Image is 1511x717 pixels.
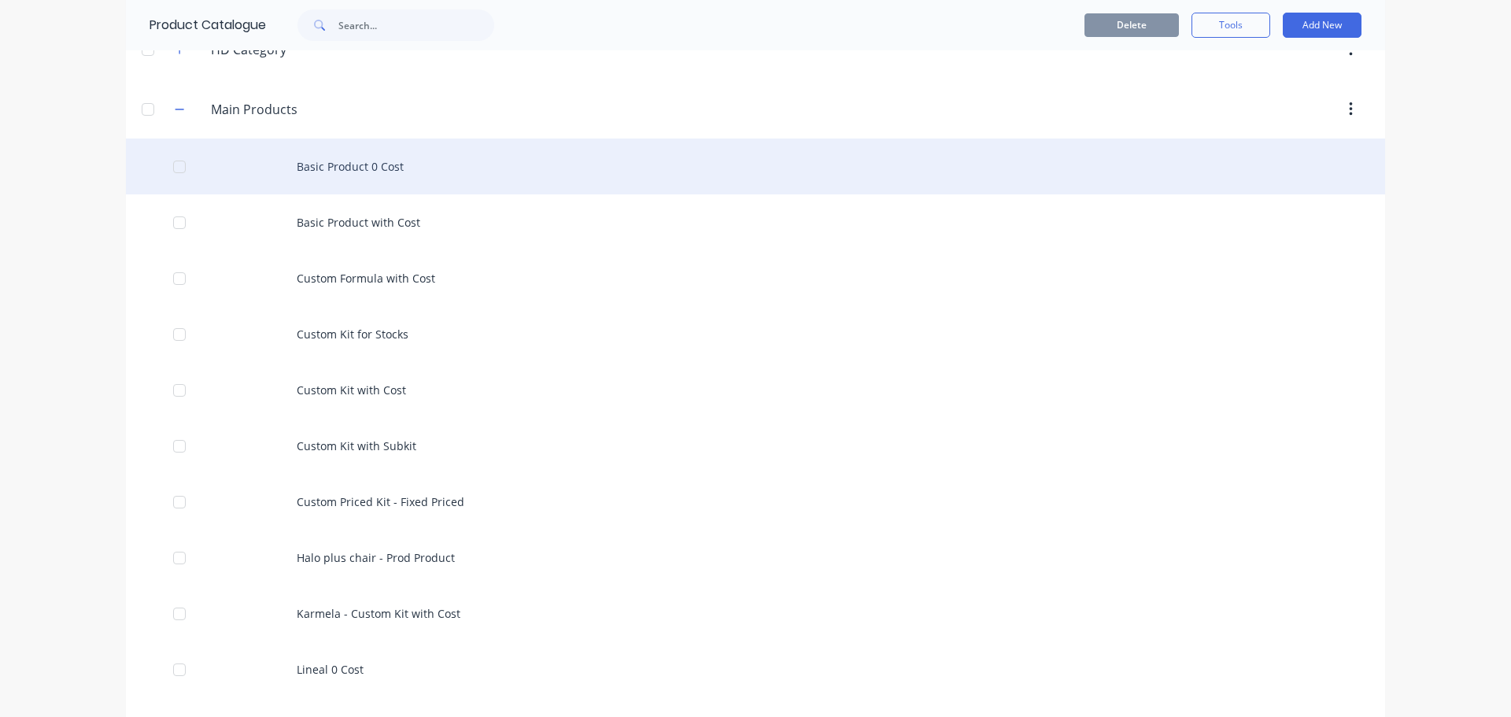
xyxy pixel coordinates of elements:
[126,641,1385,697] div: Lineal 0 Cost
[126,530,1385,586] div: Halo plus chair - Prod Product
[126,306,1385,362] div: Custom Kit for Stocks
[338,9,494,41] input: Search...
[1283,13,1361,38] button: Add New
[126,139,1385,194] div: Basic Product 0 Cost
[126,418,1385,474] div: Custom Kit with Subkit
[211,100,397,119] input: Enter category name
[126,586,1385,641] div: Karmela - Custom Kit with Cost
[1191,13,1270,38] button: Tools
[126,474,1385,530] div: Custom Priced Kit - Fixed Priced
[126,250,1385,306] div: Custom Formula with Cost
[126,362,1385,418] div: Custom Kit with Cost
[126,194,1385,250] div: Basic Product with Cost
[1084,13,1179,37] button: Delete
